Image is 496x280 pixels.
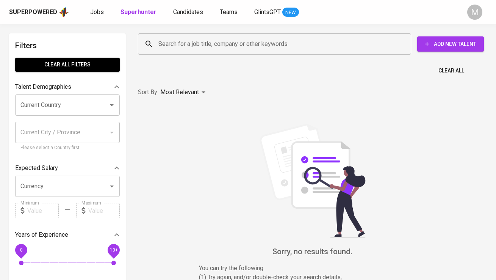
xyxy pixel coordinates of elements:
input: Value [27,203,59,218]
button: Open [106,181,117,192]
p: You can try the following : [199,264,426,273]
p: Please select a Country first [20,144,114,152]
span: 0 [20,247,22,253]
button: Open [106,100,117,110]
div: Expected Salary [15,160,120,176]
div: Years of Experience [15,227,120,242]
p: Expected Salary [15,164,58,173]
div: Superpowered [9,8,57,17]
div: Talent Demographics [15,79,120,94]
span: GlintsGPT [254,8,281,16]
p: Talent Demographics [15,82,71,91]
button: Clear All [435,64,467,78]
a: Candidates [173,8,205,17]
a: Jobs [90,8,105,17]
p: Most Relevant [160,88,199,97]
img: file_searching.svg [256,124,369,238]
b: Superhunter [120,8,156,16]
button: Add New Talent [417,36,484,52]
span: Candidates [173,8,203,16]
h6: Sorry, no results found. [138,245,487,258]
span: Clear All [438,66,464,76]
p: Years of Experience [15,230,68,239]
div: M [467,5,482,20]
a: Superhunter [120,8,158,17]
span: Clear All filters [21,60,114,69]
span: Add New Talent [423,39,478,49]
input: Value [88,203,120,218]
span: 10+ [110,247,117,253]
button: Clear All filters [15,58,120,72]
span: Teams [220,8,238,16]
a: Superpoweredapp logo [9,6,69,18]
a: GlintsGPT NEW [254,8,299,17]
span: NEW [282,9,299,16]
img: app logo [59,6,69,18]
p: Sort By [138,88,157,97]
span: Jobs [90,8,104,16]
a: Teams [220,8,239,17]
div: Most Relevant [160,85,208,99]
h6: Filters [15,39,120,52]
